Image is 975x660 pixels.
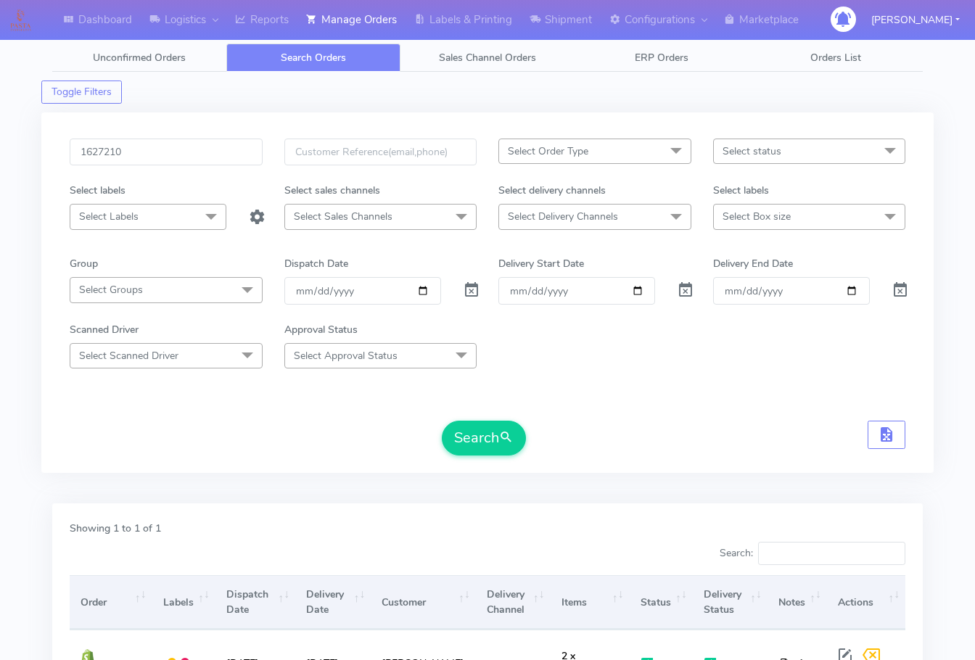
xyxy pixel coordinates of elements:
[693,575,768,630] th: Delivery Status: activate to sort column ascending
[281,51,346,65] span: Search Orders
[79,210,139,223] span: Select Labels
[630,575,693,630] th: Status: activate to sort column ascending
[70,575,152,630] th: Order: activate to sort column ascending
[768,575,827,630] th: Notes: activate to sort column ascending
[79,283,143,297] span: Select Groups
[79,349,178,363] span: Select Scanned Driver
[508,144,588,158] span: Select Order Type
[551,575,630,630] th: Items: activate to sort column ascending
[810,51,861,65] span: Orders List
[720,542,905,565] label: Search:
[215,575,295,630] th: Dispatch Date: activate to sort column ascending
[758,542,905,565] input: Search:
[294,210,392,223] span: Select Sales Channels
[41,81,122,104] button: Toggle Filters
[371,575,475,630] th: Customer: activate to sort column ascending
[723,144,781,158] span: Select status
[723,210,791,223] span: Select Box size
[284,183,380,198] label: Select sales channels
[295,575,371,630] th: Delivery Date: activate to sort column ascending
[860,5,971,35] button: [PERSON_NAME]
[152,575,215,630] th: Labels: activate to sort column ascending
[70,322,139,337] label: Scanned Driver
[635,51,688,65] span: ERP Orders
[70,521,161,536] label: Showing 1 to 1 of 1
[70,256,98,271] label: Group
[93,51,186,65] span: Unconfirmed Orders
[294,349,398,363] span: Select Approval Status
[70,183,126,198] label: Select labels
[70,139,263,165] input: Order Id
[52,44,923,72] ul: Tabs
[476,575,551,630] th: Delivery Channel: activate to sort column ascending
[508,210,618,223] span: Select Delivery Channels
[498,183,606,198] label: Select delivery channels
[284,322,358,337] label: Approval Status
[498,256,584,271] label: Delivery Start Date
[713,256,793,271] label: Delivery End Date
[439,51,536,65] span: Sales Channel Orders
[827,575,905,630] th: Actions: activate to sort column ascending
[713,183,769,198] label: Select labels
[284,139,477,165] input: Customer Reference(email,phone)
[442,421,526,455] button: Search
[284,256,348,271] label: Dispatch Date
